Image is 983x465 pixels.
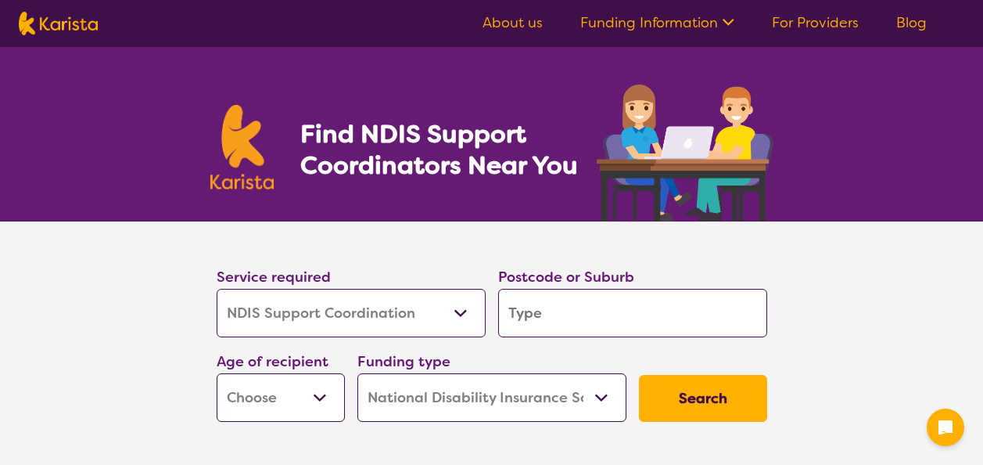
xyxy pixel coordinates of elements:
label: Funding type [357,352,450,371]
label: Service required [217,268,331,287]
input: Type [498,289,767,337]
img: Karista logo [210,105,274,189]
label: Postcode or Suburb [498,268,634,287]
img: support-coordination [597,85,773,222]
img: Karista logo [19,12,98,35]
a: Blog [896,13,927,32]
label: Age of recipient [217,352,328,371]
a: Funding Information [580,13,734,32]
a: About us [483,13,543,32]
button: Search [639,375,767,422]
h1: Find NDIS Support Coordinators Near You [300,118,590,181]
a: For Providers [772,13,859,32]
